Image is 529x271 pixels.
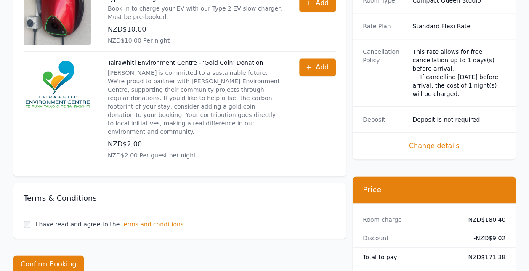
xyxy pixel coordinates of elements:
[108,36,282,45] p: NZD$10.00 Per night
[108,151,282,159] p: NZD$2.00 Per guest per night
[108,4,282,21] p: Book in to charge your EV with our Type 2 EV slow charger. Must be pre-booked.
[35,221,120,228] label: I have read and agree to the
[24,193,336,203] h3: Terms & Conditions
[108,24,282,35] p: NZD$10.00
[363,234,456,242] dt: Discount
[463,215,505,224] dd: NZD$180.40
[363,253,456,261] dt: Total to pay
[108,139,282,149] p: NZD$2.00
[363,48,406,98] dt: Cancellation Policy
[363,141,505,151] span: Change details
[108,58,282,67] p: Tairawhiti Environment Centre - 'Gold Coin' Donation
[316,62,329,72] span: Add
[412,22,505,30] dd: Standard Flexi Rate
[463,253,505,261] dd: NZD$171.38
[412,115,505,124] dd: Deposit is not required
[363,185,505,195] h3: Price
[108,69,282,136] p: [PERSON_NAME] is committed to a sustainable future. We’re proud to partner with [PERSON_NAME] Env...
[363,22,406,30] dt: Rate Plan
[299,58,336,76] button: Add
[363,215,456,224] dt: Room charge
[412,48,505,98] div: This rate allows for free cancellation up to 1 days(s) before arrival. If cancelling [DATE] befor...
[24,58,91,109] img: Tairawhiti Environment Centre - 'Gold Coin' Donation
[121,220,183,228] span: terms and conditions
[463,234,505,242] dd: - NZD$9.02
[363,115,406,124] dt: Deposit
